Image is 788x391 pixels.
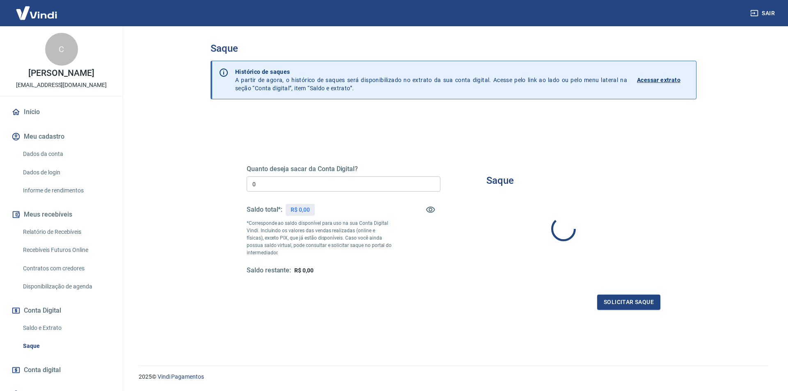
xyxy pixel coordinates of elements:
[24,364,61,376] span: Conta digital
[486,175,514,186] h3: Saque
[139,373,768,381] p: 2025 ©
[45,33,78,66] div: C
[235,68,627,76] p: Histórico de saques
[16,81,107,89] p: [EMAIL_ADDRESS][DOMAIN_NAME]
[20,338,113,354] a: Saque
[10,206,113,224] button: Meus recebíveis
[20,320,113,336] a: Saldo e Extrato
[235,68,627,92] p: A partir de agora, o histórico de saques será disponibilizado no extrato da sua conta digital. Ac...
[597,295,660,310] button: Solicitar saque
[749,6,778,21] button: Sair
[637,68,689,92] a: Acessar extrato
[247,220,392,256] p: *Corresponde ao saldo disponível para uso na sua Conta Digital Vindi. Incluindo os valores das ve...
[291,206,310,214] p: R$ 0,00
[247,266,291,275] h5: Saldo restante:
[637,76,680,84] p: Acessar extrato
[158,373,204,380] a: Vindi Pagamentos
[10,0,63,25] img: Vindi
[10,361,113,379] a: Conta digital
[294,267,314,274] span: R$ 0,00
[20,224,113,240] a: Relatório de Recebíveis
[211,43,696,54] h3: Saque
[247,165,440,173] h5: Quanto deseja sacar da Conta Digital?
[20,260,113,277] a: Contratos com credores
[10,302,113,320] button: Conta Digital
[20,278,113,295] a: Disponibilização de agenda
[247,206,282,214] h5: Saldo total*:
[28,69,94,78] p: [PERSON_NAME]
[20,146,113,162] a: Dados da conta
[10,103,113,121] a: Início
[10,128,113,146] button: Meu cadastro
[20,164,113,181] a: Dados de login
[20,242,113,258] a: Recebíveis Futuros Online
[20,182,113,199] a: Informe de rendimentos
